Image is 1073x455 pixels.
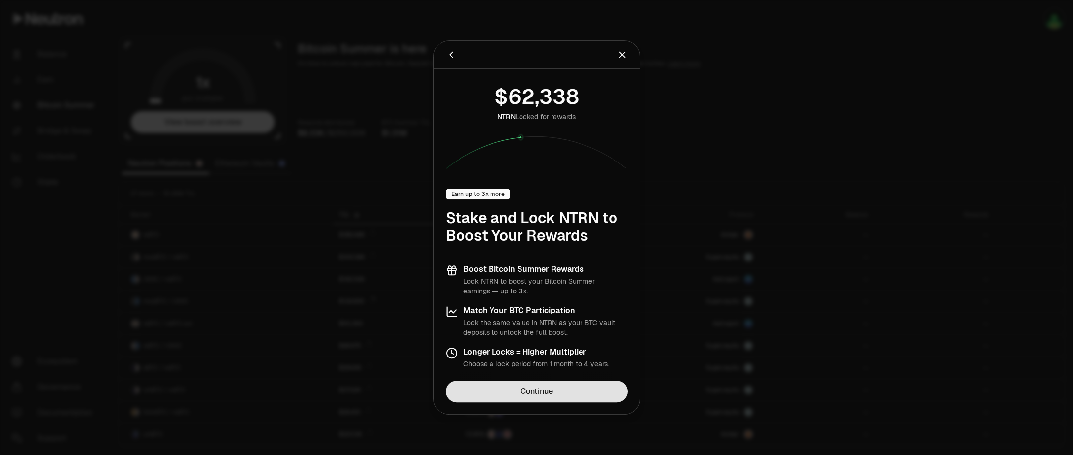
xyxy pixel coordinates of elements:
h3: Longer Locks = Higher Multiplier [463,347,609,357]
div: Locked for rewards [497,112,576,122]
p: Choose a lock period from 1 month to 4 years. [463,359,609,369]
h3: Boost Bitcoin Summer Rewards [463,264,628,274]
span: NTRN [497,112,516,121]
button: Back [446,48,457,62]
h1: Stake and Lock NTRN to Boost Your Rewards [446,209,628,245]
button: Close [617,48,628,62]
p: Lock the same value in NTRN as your BTC vault deposits to unlock the full boost. [463,318,628,337]
a: Continue [446,381,628,402]
div: Earn up to 3x more [446,189,510,199]
p: Lock NTRN to boost your Bitcoin Summer earnings — up to 3x. [463,276,628,296]
h3: Match Your BTC Participation [463,306,628,316]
